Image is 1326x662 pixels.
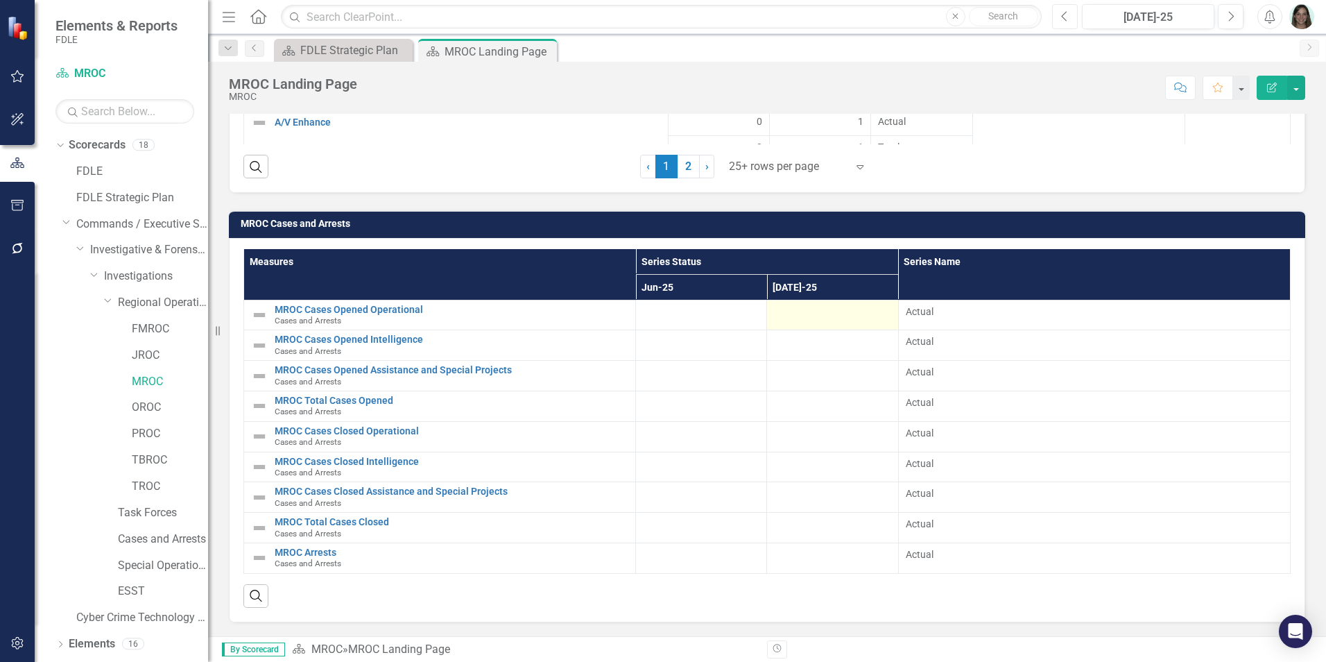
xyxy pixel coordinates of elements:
span: Cases and Arrests [275,529,341,538]
span: Cases and Arrests [275,498,341,508]
img: Not Defined [251,337,268,354]
span: Actual [906,548,1283,561]
div: MROC Landing Page [229,76,357,92]
a: MROC Cases Opened Assistance and Special Projects [275,365,628,375]
a: FDLE Strategic Plan [277,42,409,59]
td: Double-Click to Edit Right Click for Context Menu [244,110,669,161]
a: FDLE Strategic Plan [76,190,208,206]
td: Double-Click to Edit [1185,110,1290,161]
td: Double-Click to Edit [636,482,767,513]
a: 2 [678,155,700,178]
img: Not Defined [251,398,268,414]
td: Double-Click to Edit [898,361,1290,391]
small: FDLE [55,34,178,45]
img: Not Defined [251,459,268,475]
div: MROC [229,92,357,102]
span: Cases and Arrests [275,346,341,356]
h3: MROC Cases and Arrests [241,219,1298,229]
a: Task Forces [118,505,208,521]
span: Actual [906,517,1283,531]
a: MROC Cases Closed Operational [275,426,628,436]
td: Double-Click to Edit Right Click for Context Menu [244,391,636,421]
td: Double-Click to Edit [767,482,898,513]
span: Actual [906,457,1283,470]
a: MROC Total Cases Opened [275,396,628,406]
img: Kristine Largaespada [1289,4,1314,29]
td: Double-Click to Edit Right Click for Context Menu [244,361,636,391]
a: TBROC [132,452,208,468]
div: 18 [132,139,155,151]
img: Not Defined [251,428,268,445]
td: Double-Click to Edit [898,421,1290,452]
div: MROC Landing Page [348,643,450,656]
span: Cases and Arrests [275,559,341,568]
td: Double-Click to Edit Right Click for Context Menu [244,421,636,452]
span: 0 [757,140,762,154]
td: Double-Click to Edit [767,452,898,482]
td: Double-Click to Edit Right Click for Context Menu [244,543,636,573]
span: 1 [858,114,863,128]
a: Elements [69,636,115,652]
input: Search Below... [55,99,194,124]
a: FDLE [76,164,208,180]
div: FDLE Strategic Plan [300,42,409,59]
a: MROC Cases Opened Intelligence [275,334,628,345]
img: Not Defined [251,114,268,131]
a: MROC [132,374,208,390]
td: Double-Click to Edit Right Click for Context Menu [244,513,636,543]
img: ClearPoint Strategy [7,16,31,40]
td: Double-Click to Edit [767,421,898,452]
td: Double-Click to Edit [898,482,1290,513]
span: Cases and Arrests [275,407,341,416]
a: OROC [132,400,208,416]
button: Search [969,7,1038,26]
input: Search ClearPoint... [281,5,1042,29]
div: [DATE]-25 [1087,9,1209,26]
td: Double-Click to Edit [636,543,767,573]
a: Scorecards [69,137,126,153]
img: Not Defined [251,307,268,323]
span: Actual [906,486,1283,500]
img: Not Defined [251,550,268,566]
td: Double-Click to Edit [636,361,767,391]
a: Investigations [104,269,208,285]
span: Cases and Arrests [275,437,341,447]
a: MROC Cases Closed Intelligence [275,457,628,467]
button: [DATE]-25 [1082,4,1214,29]
a: MROC Total Cases Closed [275,517,628,527]
span: Elements & Reports [55,17,178,34]
td: Double-Click to Edit Right Click for Context Menu [244,452,636,482]
a: ESST [118,584,208,600]
span: Cases and Arrests [275,468,341,477]
span: By Scorecard [222,643,285,656]
span: Search [988,10,1018,22]
span: Actual [906,365,1283,379]
td: Double-Click to Edit [636,452,767,482]
img: Not Defined [251,368,268,384]
td: Double-Click to Edit [767,330,898,361]
a: Commands / Executive Support Branch [76,217,208,232]
img: Not Defined [251,489,268,506]
span: › [705,160,709,173]
img: Not Defined [251,520,268,536]
div: 16 [122,638,144,650]
td: Double-Click to Edit [636,421,767,452]
span: Actual [906,334,1283,348]
a: Regional Operations Centers [118,295,208,311]
a: Special Operations Team [118,558,208,574]
td: Double-Click to Edit [767,543,898,573]
a: A/V Enhance [275,117,661,128]
td: Double-Click to Edit [636,330,767,361]
a: MROC [311,643,343,656]
div: Open Intercom Messenger [1279,615,1312,648]
span: ‹ [646,160,650,173]
span: 0 [757,114,762,128]
span: Cases and Arrests [275,377,341,387]
td: Double-Click to Edit [770,110,871,135]
td: Double-Click to Edit Right Click for Context Menu [244,330,636,361]
span: Total [878,140,965,154]
a: Cyber Crime Technology & Telecommunications [76,610,208,626]
a: Cases and Arrests [118,532,208,548]
a: MROC Cases Closed Assistance and Special Projects [275,486,628,497]
a: PROC [132,426,208,442]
